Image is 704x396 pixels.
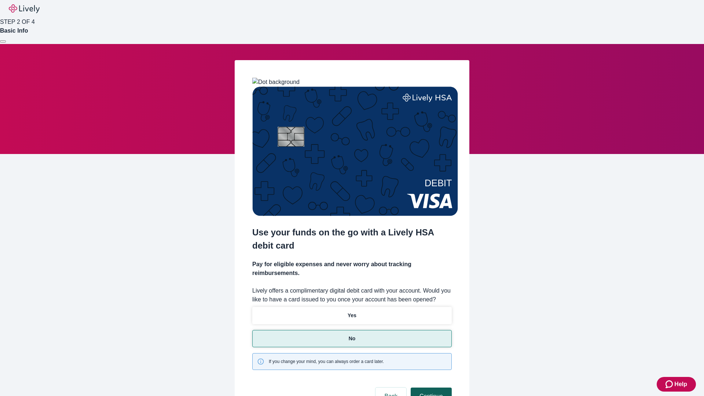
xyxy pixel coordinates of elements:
button: Yes [252,307,452,324]
img: Dot background [252,78,300,87]
h2: Use your funds on the go with a Lively HSA debit card [252,226,452,252]
label: Lively offers a complimentary digital debit card with your account. Would you like to have a card... [252,286,452,304]
p: Yes [348,312,356,319]
svg: Zendesk support icon [665,380,674,389]
p: No [349,335,356,342]
button: No [252,330,452,347]
span: If you change your mind, you can always order a card later. [269,358,384,365]
span: Help [674,380,687,389]
img: Debit card [252,87,458,216]
button: Zendesk support iconHelp [657,377,696,392]
img: Lively [9,4,40,13]
h4: Pay for eligible expenses and never worry about tracking reimbursements. [252,260,452,278]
